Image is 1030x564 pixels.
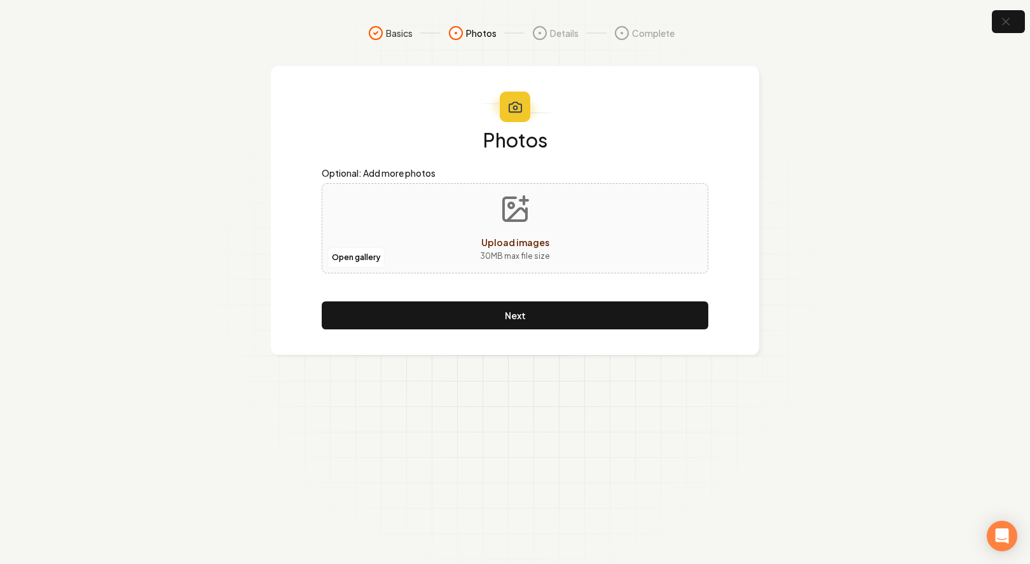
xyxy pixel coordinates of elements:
[466,27,497,39] span: Photos
[987,521,1017,551] div: Open Intercom Messenger
[480,250,550,263] p: 30 MB max file size
[322,130,708,150] h1: Photos
[322,301,708,329] button: Next
[322,165,708,181] label: Optional: Add more photos
[470,184,560,273] button: Upload images
[327,247,385,268] button: Open gallery
[632,27,675,39] span: Complete
[386,27,413,39] span: Basics
[550,27,579,39] span: Details
[481,237,549,248] span: Upload images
